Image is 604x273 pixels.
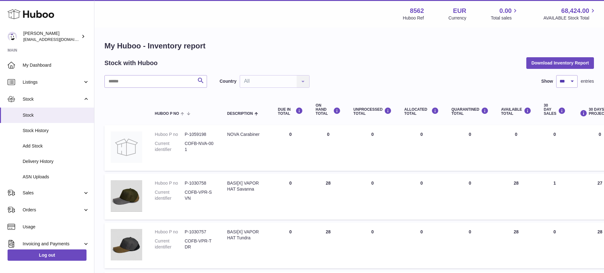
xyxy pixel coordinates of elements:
[561,7,589,15] span: 68,424.00
[104,59,158,67] h2: Stock with Huboo
[309,174,347,220] td: 28
[23,128,89,134] span: Stock History
[544,103,566,116] div: 30 DAY SALES
[538,223,572,268] td: 0
[23,159,89,164] span: Delivery History
[111,229,142,260] img: product image
[220,78,237,84] label: Country
[271,223,309,268] td: 0
[155,229,185,235] dt: Huboo P no
[469,229,471,234] span: 0
[23,207,83,213] span: Orders
[227,180,265,192] div: BASI[X] VAPOR HAT Savanna
[23,224,89,230] span: Usage
[23,62,89,68] span: My Dashboard
[23,96,83,102] span: Stock
[347,174,398,220] td: 0
[347,125,398,171] td: 0
[451,107,489,116] div: QUARANTINED Total
[155,189,185,201] dt: Current identifier
[449,15,467,21] div: Currency
[271,174,309,220] td: 0
[309,223,347,268] td: 28
[403,15,424,21] div: Huboo Ref
[469,132,471,137] span: 0
[8,32,17,41] img: fumi@codeofbell.com
[155,238,185,250] dt: Current identifier
[185,189,215,201] dd: COFB-VPR-SVN
[23,241,83,247] span: Invoicing and Payments
[227,112,253,116] span: Description
[111,131,142,163] img: product image
[23,190,83,196] span: Sales
[543,15,596,21] span: AVAILABLE Stock Total
[541,78,553,84] label: Show
[398,125,445,171] td: 0
[185,180,215,186] dd: P-1030758
[410,7,424,15] strong: 8562
[538,174,572,220] td: 1
[501,107,531,116] div: AVAILABLE Total
[155,180,185,186] dt: Huboo P no
[23,37,92,42] span: [EMAIL_ADDRESS][DOMAIN_NAME]
[278,107,303,116] div: DUE IN TOTAL
[23,112,89,118] span: Stock
[495,125,538,171] td: 0
[185,141,215,153] dd: COFB-NVA-001
[309,125,347,171] td: 0
[155,112,179,116] span: Huboo P no
[404,107,439,116] div: ALLOCATED Total
[8,249,87,261] a: Log out
[316,103,341,116] div: ON HAND Total
[185,229,215,235] dd: P-1030757
[155,131,185,137] dt: Huboo P no
[185,238,215,250] dd: COFB-VPR-TDR
[526,57,594,69] button: Download Inventory Report
[155,141,185,153] dt: Current identifier
[185,131,215,137] dd: P-1059198
[23,31,80,42] div: [PERSON_NAME]
[23,79,83,85] span: Listings
[543,7,596,21] a: 68,424.00 AVAILABLE Stock Total
[495,223,538,268] td: 28
[469,181,471,186] span: 0
[398,223,445,268] td: 0
[500,7,512,15] span: 0.00
[347,223,398,268] td: 0
[227,131,265,137] div: NOVA Carabiner
[111,180,142,212] img: product image
[398,174,445,220] td: 0
[491,7,519,21] a: 0.00 Total sales
[453,7,466,15] strong: EUR
[23,143,89,149] span: Add Stock
[271,125,309,171] td: 0
[581,78,594,84] span: entries
[104,41,594,51] h1: My Huboo - Inventory report
[538,125,572,171] td: 0
[23,174,89,180] span: ASN Uploads
[227,229,265,241] div: BASI[X] VAPOR HAT Tundra
[353,107,392,116] div: UNPROCESSED Total
[495,174,538,220] td: 28
[491,15,519,21] span: Total sales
